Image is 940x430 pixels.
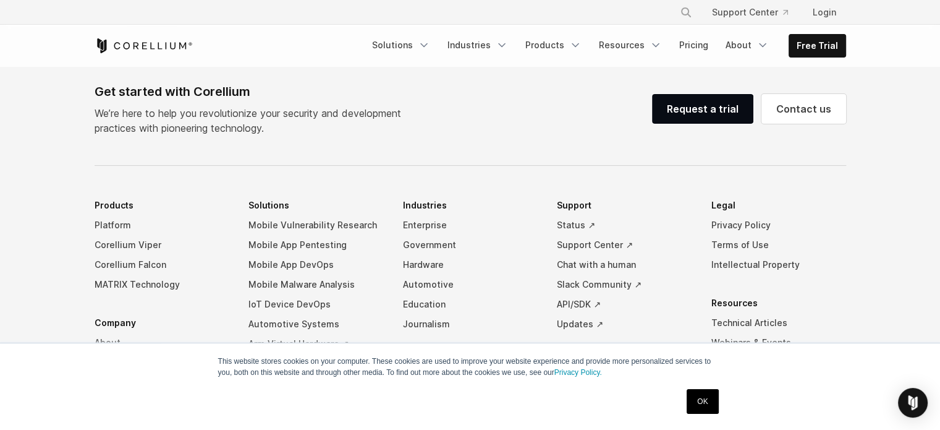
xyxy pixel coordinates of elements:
a: Slack Community ↗ [557,275,692,295]
a: Login [803,1,846,24]
a: Journalism [403,314,538,334]
a: Privacy Policy [711,215,846,235]
p: This website stores cookies on your computer. These cookies are used to improve your website expe... [218,356,722,378]
a: Education [403,295,538,314]
a: Solutions [365,34,438,56]
a: Status ↗ [557,215,692,235]
a: Platform [95,215,229,235]
a: Corellium Home [95,38,193,53]
a: About [95,333,229,353]
a: Industries [440,34,515,56]
a: Privacy Policy. [554,368,602,377]
a: Mobile App DevOps [248,255,383,275]
button: Search [675,1,697,24]
div: Navigation Menu [665,1,846,24]
a: Corellium Viper [95,235,229,255]
a: IoT Device DevOps [248,295,383,314]
div: Open Intercom Messenger [898,388,928,418]
a: Automotive [403,275,538,295]
a: Support Center ↗ [557,235,692,255]
a: Free Trial [789,35,845,57]
a: Intellectual Property [711,255,846,275]
a: Mobile Vulnerability Research [248,215,383,235]
a: API/SDK ↗ [557,295,692,314]
a: Mobile App Pentesting [248,235,383,255]
a: Pricing [672,34,716,56]
a: Webinars & Events [711,333,846,353]
p: We’re here to help you revolutionize your security and development practices with pioneering tech... [95,106,411,135]
a: Technical Articles [711,313,846,333]
a: MATRIX Technology [95,275,229,295]
a: Enterprise [403,215,538,235]
a: Products [518,34,589,56]
div: Navigation Menu [365,34,846,58]
a: Hardware [403,255,538,275]
a: Government [403,235,538,255]
a: Request a trial [652,94,753,124]
div: Get started with Corellium [95,82,411,101]
a: Automotive Systems [248,314,383,334]
a: Updates ↗ [557,314,692,334]
a: Corellium Falcon [95,255,229,275]
a: Contact us [761,94,846,124]
a: Terms of Use [711,235,846,255]
a: OK [687,389,718,414]
a: Arm Virtual Hardware ↗ [248,334,383,354]
a: Chat with a human [557,255,692,275]
a: Mobile Malware Analysis [248,275,383,295]
a: Resources [591,34,669,56]
a: Support Center [702,1,798,24]
a: About [718,34,776,56]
